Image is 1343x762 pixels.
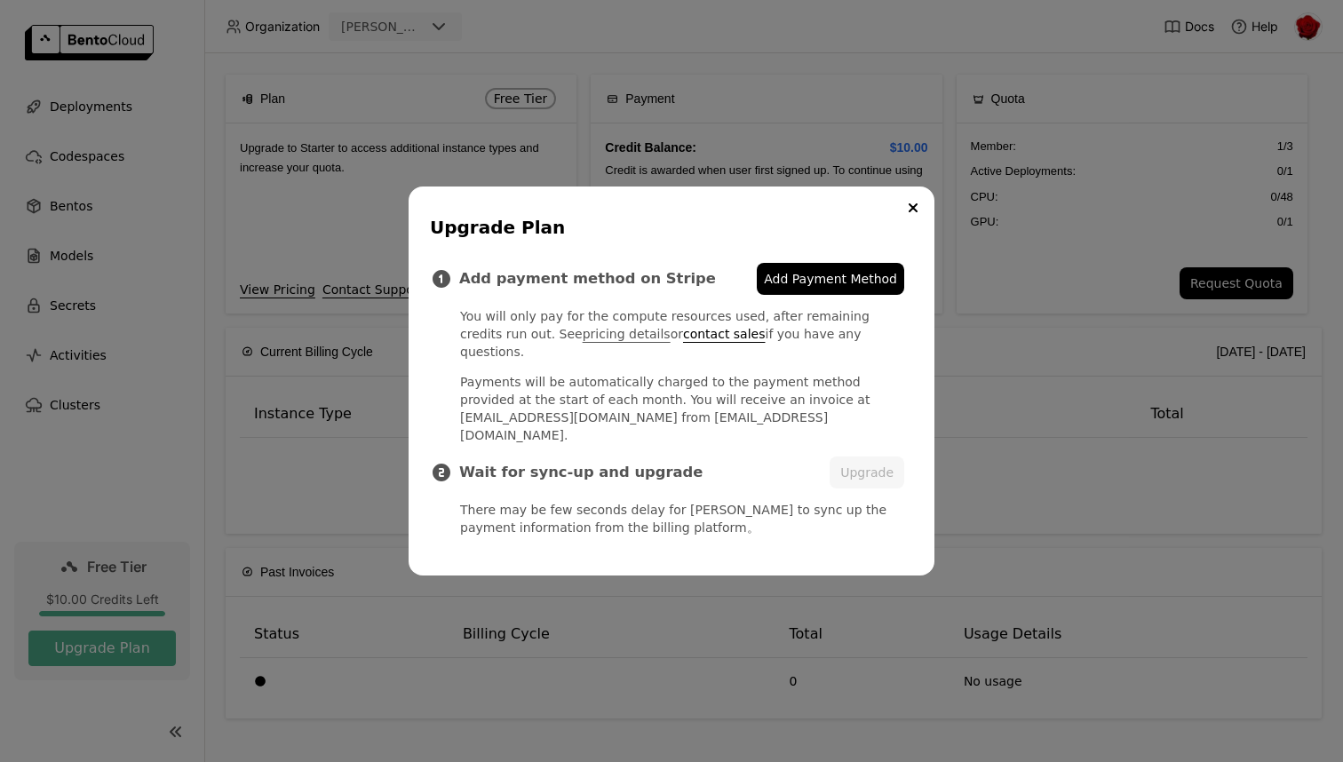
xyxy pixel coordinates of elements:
p: You will only pay for the compute resources used, after remaining credits run out. See or if you ... [460,307,904,361]
button: Close [902,197,924,218]
a: pricing details [583,327,671,341]
p: There may be few seconds delay for [PERSON_NAME] to sync up the payment information from the bill... [460,501,904,536]
span: Add Payment Method [764,270,897,288]
a: contact sales [683,327,766,341]
h3: Add payment method on Stripe [459,270,757,288]
p: Payments will be automatically charged to the payment method provided at the start of each month.... [460,373,904,444]
h3: Wait for sync-up and upgrade [459,464,830,481]
div: Upgrade Plan [430,215,906,240]
div: dialog [409,187,934,575]
button: Upgrade [830,456,904,488]
a: Add Payment Method [757,263,904,295]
